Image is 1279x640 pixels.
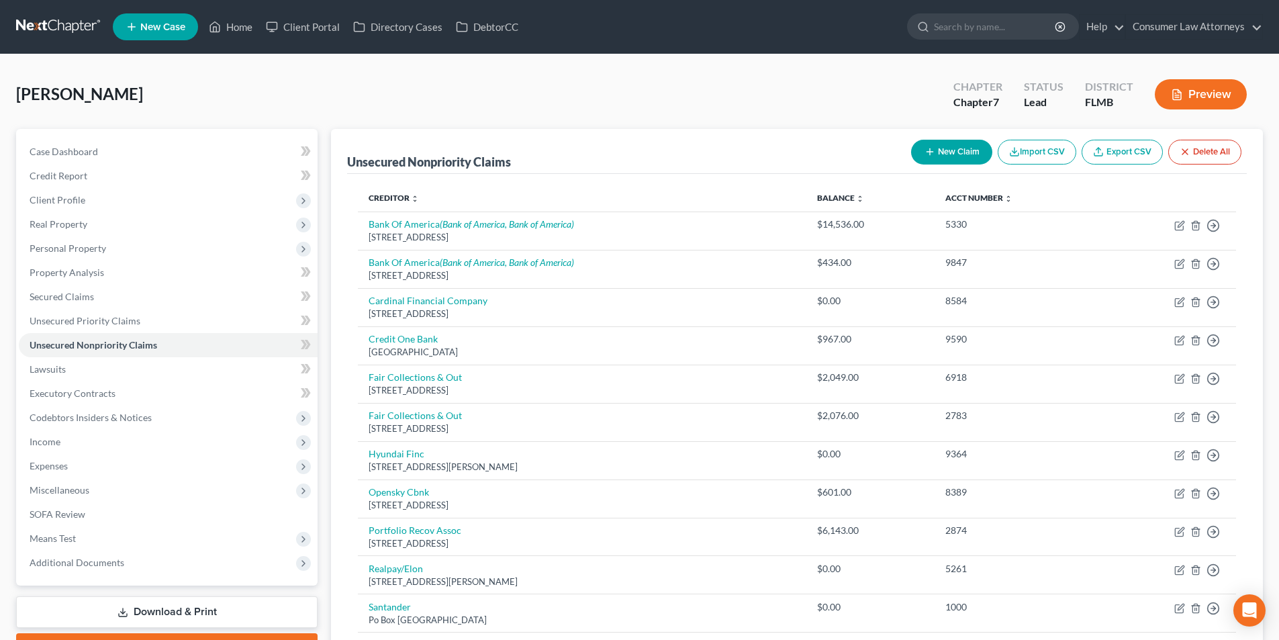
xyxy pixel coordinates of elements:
div: $2,049.00 [817,371,924,384]
span: Unsecured Priority Claims [30,315,140,326]
div: District [1085,79,1133,95]
i: unfold_more [411,195,419,203]
div: [GEOGRAPHIC_DATA] [369,346,796,359]
span: Real Property [30,218,87,230]
span: 7 [993,95,999,108]
span: Miscellaneous [30,484,89,496]
a: Unsecured Priority Claims [19,309,318,333]
a: Portfolio Recov Assoc [369,524,461,536]
div: [STREET_ADDRESS] [369,269,796,282]
div: $14,536.00 [817,218,924,231]
i: unfold_more [856,195,864,203]
a: Export CSV [1082,140,1163,165]
div: 5330 [945,218,1090,231]
a: Acct Number unfold_more [945,193,1012,203]
div: 9364 [945,447,1090,461]
span: Property Analysis [30,267,104,278]
a: Creditor unfold_more [369,193,419,203]
div: FLMB [1085,95,1133,110]
div: $0.00 [817,294,924,308]
a: Fair Collections & Out [369,371,462,383]
div: [STREET_ADDRESS][PERSON_NAME] [369,461,796,473]
span: SOFA Review [30,508,85,520]
div: 5261 [945,562,1090,576]
a: Fair Collections & Out [369,410,462,421]
span: Client Profile [30,194,85,205]
div: Unsecured Nonpriority Claims [347,154,511,170]
span: Expenses [30,460,68,471]
a: Property Analysis [19,261,318,285]
div: $2,076.00 [817,409,924,422]
div: 8389 [945,486,1090,499]
div: 9847 [945,256,1090,269]
a: Bank Of America(Bank of America, Bank of America) [369,257,574,268]
div: Lead [1024,95,1063,110]
i: (Bank of America, Bank of America) [440,257,574,268]
div: $0.00 [817,600,924,614]
a: Credit Report [19,164,318,188]
span: Unsecured Nonpriority Claims [30,339,157,351]
div: 9590 [945,332,1090,346]
a: Executory Contracts [19,381,318,406]
button: Preview [1155,79,1247,109]
div: Open Intercom Messenger [1233,594,1266,627]
div: $434.00 [817,256,924,269]
div: 8584 [945,294,1090,308]
a: Cardinal Financial Company [369,295,487,306]
i: unfold_more [1004,195,1012,203]
a: SOFA Review [19,502,318,527]
div: $0.00 [817,562,924,576]
div: 1000 [945,600,1090,614]
div: Status [1024,79,1063,95]
div: $601.00 [817,486,924,499]
div: $967.00 [817,332,924,346]
span: Lawsuits [30,363,66,375]
span: [PERSON_NAME] [16,84,143,103]
button: Delete All [1168,140,1241,165]
a: Case Dashboard [19,140,318,164]
div: [STREET_ADDRESS] [369,308,796,320]
a: Home [202,15,259,39]
span: Credit Report [30,170,87,181]
a: Bank Of America(Bank of America, Bank of America) [369,218,574,230]
button: New Claim [911,140,992,165]
span: Case Dashboard [30,146,98,157]
a: Credit One Bank [369,333,438,345]
div: Chapter [953,95,1002,110]
span: Additional Documents [30,557,124,568]
a: Opensky Cbnk [369,486,429,498]
a: Client Portal [259,15,346,39]
div: [STREET_ADDRESS] [369,499,796,512]
a: Secured Claims [19,285,318,309]
span: Personal Property [30,242,106,254]
div: [STREET_ADDRESS] [369,384,796,397]
button: Import CSV [998,140,1076,165]
div: Po Box [GEOGRAPHIC_DATA] [369,614,796,627]
div: [STREET_ADDRESS][PERSON_NAME] [369,576,796,588]
a: Realpay/Elon [369,563,423,574]
span: Means Test [30,533,76,544]
a: Lawsuits [19,357,318,381]
a: DebtorCC [449,15,525,39]
div: $6,143.00 [817,524,924,537]
div: 2874 [945,524,1090,537]
i: (Bank of America, Bank of America) [440,218,574,230]
a: Hyundai Finc [369,448,424,459]
span: Income [30,436,60,447]
div: [STREET_ADDRESS] [369,537,796,550]
span: New Case [140,22,185,32]
a: Santander [369,601,411,612]
div: $0.00 [817,447,924,461]
span: Executory Contracts [30,387,115,399]
a: Consumer Law Attorneys [1126,15,1262,39]
a: Directory Cases [346,15,449,39]
div: 6918 [945,371,1090,384]
a: Balance unfold_more [817,193,864,203]
div: Chapter [953,79,1002,95]
div: [STREET_ADDRESS] [369,231,796,244]
a: Unsecured Nonpriority Claims [19,333,318,357]
span: Codebtors Insiders & Notices [30,412,152,423]
a: Download & Print [16,596,318,628]
a: Help [1080,15,1125,39]
div: 2783 [945,409,1090,422]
